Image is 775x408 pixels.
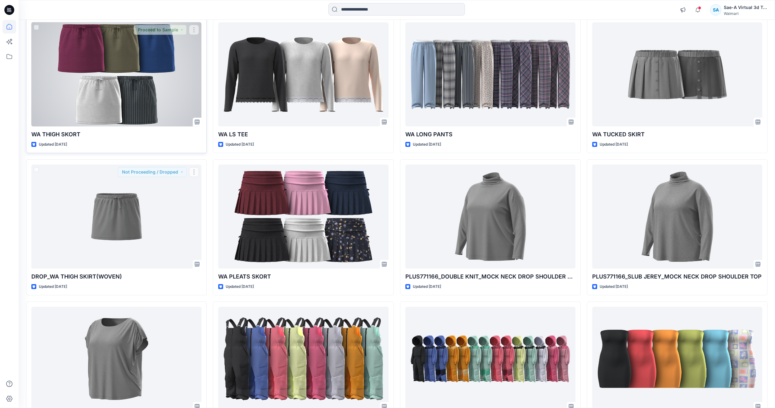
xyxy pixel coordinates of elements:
p: Updated [DATE] [39,283,67,290]
a: WA LS TEE [218,22,388,126]
a: PLUS771166_DOUBLE KNIT_MOCK NECK DROP SHOULDER TOP [405,165,575,269]
p: WA TUCKED SKIRT [592,130,762,139]
p: Updated [DATE] [226,283,254,290]
a: DROP_WA THIGH SKIRT(WOVEN) [31,165,201,269]
p: Updated [DATE] [600,283,628,290]
p: WA THIGH SKORT [31,130,201,139]
p: DROP_WA THIGH SKIRT(WOVEN) [31,272,201,281]
p: WA PLEATS SKORT [218,272,388,281]
p: PLUS771166_DOUBLE KNIT_MOCK NECK DROP SHOULDER TOP [405,272,575,281]
div: Walmart [724,11,767,16]
a: WA THIGH SKORT [31,22,201,126]
p: PLUS771166_SLUB JEREY_MOCK NECK DROP SHOULDER TOP [592,272,762,281]
p: WA LONG PANTS [405,130,575,139]
div: SA [710,4,721,16]
p: Updated [DATE] [39,141,67,148]
div: Sae-A Virtual 3d Team [724,4,767,11]
p: Updated [DATE] [226,141,254,148]
a: WA TUCKED SKIRT [592,22,762,126]
p: Updated [DATE] [600,141,628,148]
a: PLUS771166_SLUB JEREY_MOCK NECK DROP SHOULDER TOP [592,165,762,269]
p: WA LS TEE [218,130,388,139]
a: WA LONG PANTS [405,22,575,126]
p: Updated [DATE] [413,283,441,290]
a: WA PLEATS SKORT [218,165,388,269]
p: Updated [DATE] [413,141,441,148]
